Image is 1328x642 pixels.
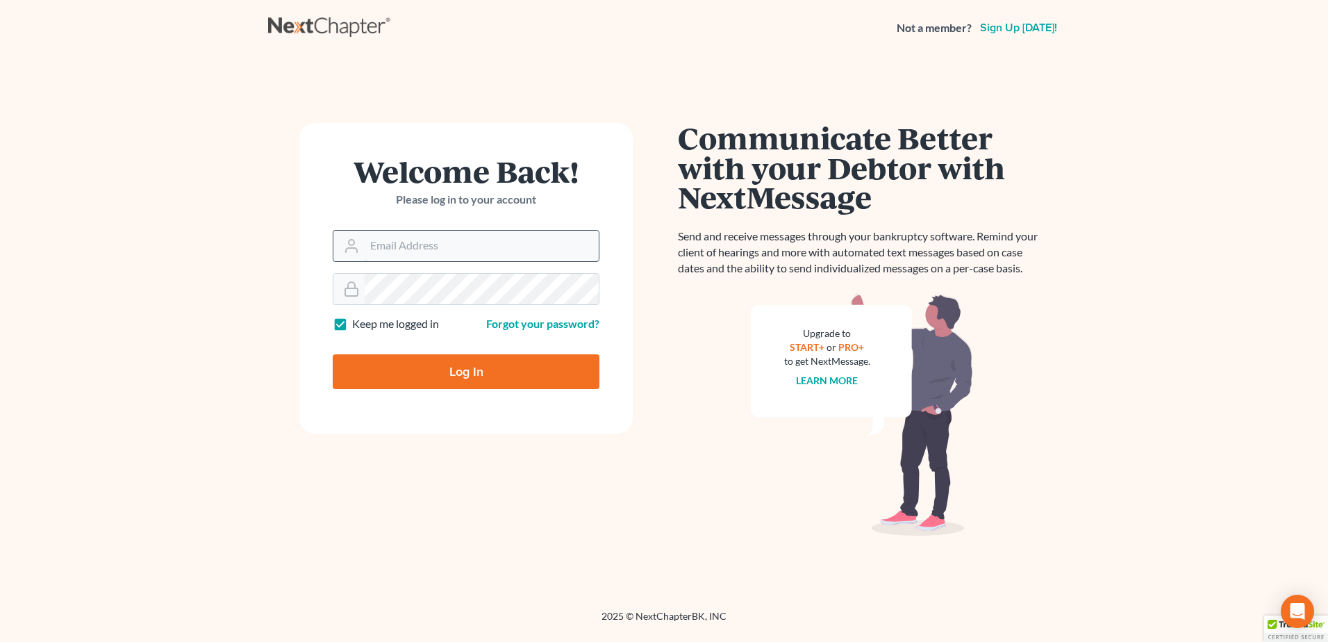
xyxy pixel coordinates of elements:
[790,341,825,353] a: START+
[827,341,837,353] span: or
[784,327,870,340] div: Upgrade to
[797,374,858,386] a: Learn more
[352,316,439,332] label: Keep me logged in
[365,231,599,261] input: Email Address
[678,123,1046,212] h1: Communicate Better with your Debtor with NextMessage
[784,354,870,368] div: to get NextMessage.
[333,192,599,208] p: Please log in to your account
[333,156,599,186] h1: Welcome Back!
[678,229,1046,277] p: Send and receive messages through your bankruptcy software. Remind your client of hearings and mo...
[268,609,1060,634] div: 2025 © NextChapterBK, INC
[333,354,599,389] input: Log In
[839,341,865,353] a: PRO+
[977,22,1060,33] a: Sign up [DATE]!
[486,317,599,330] a: Forgot your password?
[897,20,972,36] strong: Not a member?
[1281,595,1314,628] div: Open Intercom Messenger
[1264,616,1328,642] div: TrustedSite Certified
[751,293,973,536] img: nextmessage_bg-59042aed3d76b12b5cd301f8e5b87938c9018125f34e5fa2b7a6b67550977c72.svg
